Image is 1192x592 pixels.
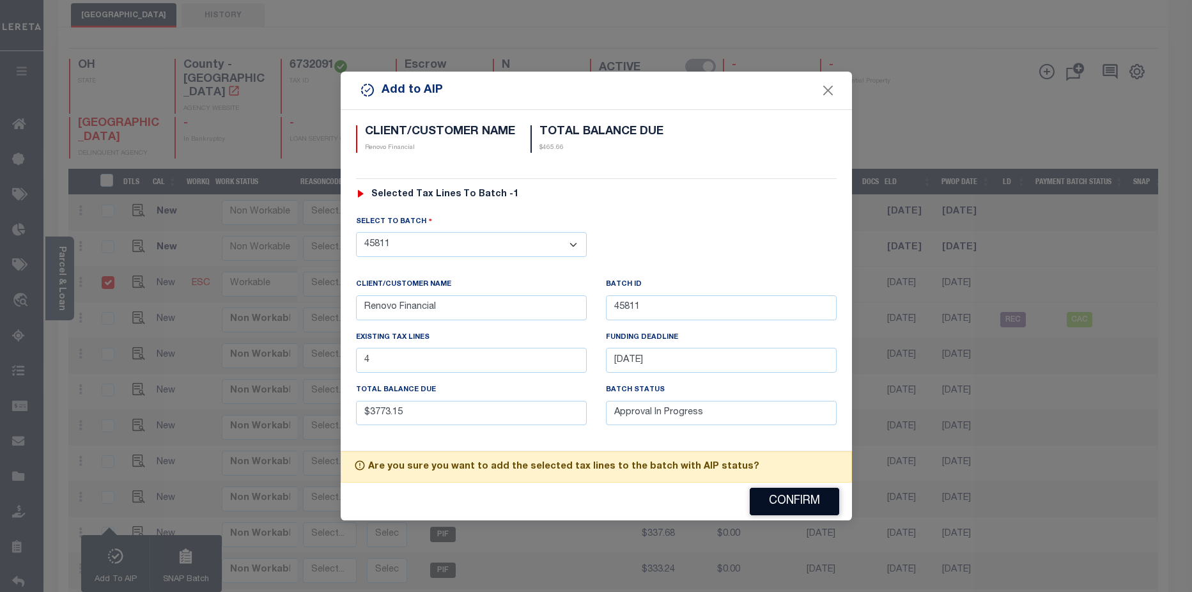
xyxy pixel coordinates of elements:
[750,488,839,515] button: Confirm
[606,279,642,290] label: BATCH ID
[371,189,518,200] h6: Selected Tax Lines To Batch -
[365,143,515,153] p: Renovo Financial
[356,295,587,320] p: Renovo Financial
[539,125,663,139] h5: TOTAL BALANCE DUE
[539,143,663,153] p: $465.66
[606,332,678,343] label: Funding Deadline
[365,125,515,139] h5: CLIENT/CUSTOMER NAME
[606,348,837,373] p: [DATE]
[356,401,587,426] p: $3773.15
[513,190,518,199] span: 1
[356,348,587,373] p: 4
[606,401,837,426] p: Approval In Progress
[356,385,436,396] label: TOTAL BALANCE DUE
[360,82,443,99] h5: Add to AIP
[819,82,836,98] button: Close
[356,332,430,343] label: EXISTING TAX LINES
[341,451,852,483] div: Are you sure you want to add the selected tax lines to the batch with AIP status?
[606,295,837,320] p: 45811
[356,279,451,290] label: CLIENT/CUSTOMER NAME
[356,215,433,228] label: SELECT TO BATCH
[606,385,665,396] label: BATCH STATUS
